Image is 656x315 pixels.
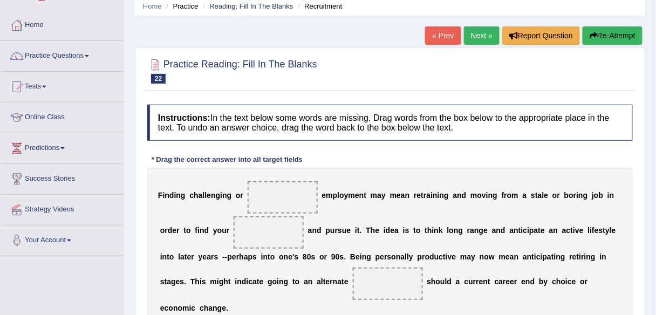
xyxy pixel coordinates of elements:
b: i [534,252,536,261]
b: r [335,226,338,235]
b: a [470,226,474,235]
b: j [592,191,594,200]
b: p [543,252,548,261]
b: s [599,226,603,235]
b: g [459,226,463,235]
b: i [573,226,575,235]
b: t [364,191,366,200]
b: n [176,191,181,200]
b: a [377,191,381,200]
a: Strategy Videos [1,195,124,222]
b: g [591,252,596,261]
b: o [449,226,454,235]
b: i [438,191,440,200]
b: u [222,226,227,235]
b: u [434,252,439,261]
b: s [252,252,257,261]
b: g [367,252,372,261]
b: i [163,191,165,200]
b: n [359,191,364,200]
b: v [482,191,486,200]
b: r [165,226,167,235]
b: r [467,226,470,235]
b: g [493,191,498,200]
b: . [360,226,362,235]
b: i [174,191,176,200]
b: n [556,252,561,261]
b: t [268,252,270,261]
b: - [225,252,228,261]
b: i [403,226,405,235]
b: i [577,191,579,200]
b: i [217,277,219,286]
b: Instructions: [158,113,210,122]
b: l [204,191,207,200]
b: n [440,191,445,200]
b: a [199,191,203,200]
b: e [483,226,488,235]
b: r [227,226,229,235]
b: e [375,226,380,235]
b: y [471,252,475,261]
b: d [168,226,173,235]
b: o [319,252,324,261]
b: - [222,252,225,261]
b: i [235,277,237,286]
b: o [425,252,430,261]
b: p [333,191,338,200]
b: o [477,191,482,200]
b: s [295,252,299,261]
a: Home [143,2,162,10]
li: Practice [163,1,198,11]
b: m [210,277,217,286]
b: e [203,252,207,261]
a: Online Class [1,102,124,129]
b: a [167,277,171,286]
b: n [474,226,479,235]
b: o [507,191,512,200]
b: e [397,191,401,200]
b: o [416,226,421,235]
b: n [162,252,167,261]
b: n [586,252,591,261]
b: g [171,277,176,286]
b: i [607,191,610,200]
span: Drop target [248,181,318,214]
b: w [489,252,495,261]
b: n [553,226,558,235]
b: a [401,252,405,261]
span: Drop target [353,268,423,300]
b: r [176,226,179,235]
b: t [443,252,446,261]
b: r [423,191,426,200]
b: c [536,252,541,261]
b: n [263,252,268,261]
b: m [512,191,518,200]
b: c [439,252,443,261]
b: i [197,226,200,235]
b: n [396,252,401,261]
b: i [432,226,434,235]
b: n [454,226,459,235]
b: i [521,226,523,235]
b: i [160,252,162,261]
b: n [602,252,607,261]
b: t [184,252,187,261]
b: s [531,191,535,200]
b: t [421,191,423,200]
b: n [312,226,317,235]
b: n [405,191,410,200]
b: n [527,252,532,261]
b: c [189,191,194,200]
b: o [552,191,557,200]
button: Re-Attempt [583,26,643,45]
b: e [172,226,176,235]
b: l [405,252,407,261]
b: r [422,252,425,261]
b: n [434,226,439,235]
b: g [561,252,565,261]
b: e [176,277,180,286]
b: l [178,252,180,261]
b: a [467,252,471,261]
a: Your Account [1,225,124,252]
